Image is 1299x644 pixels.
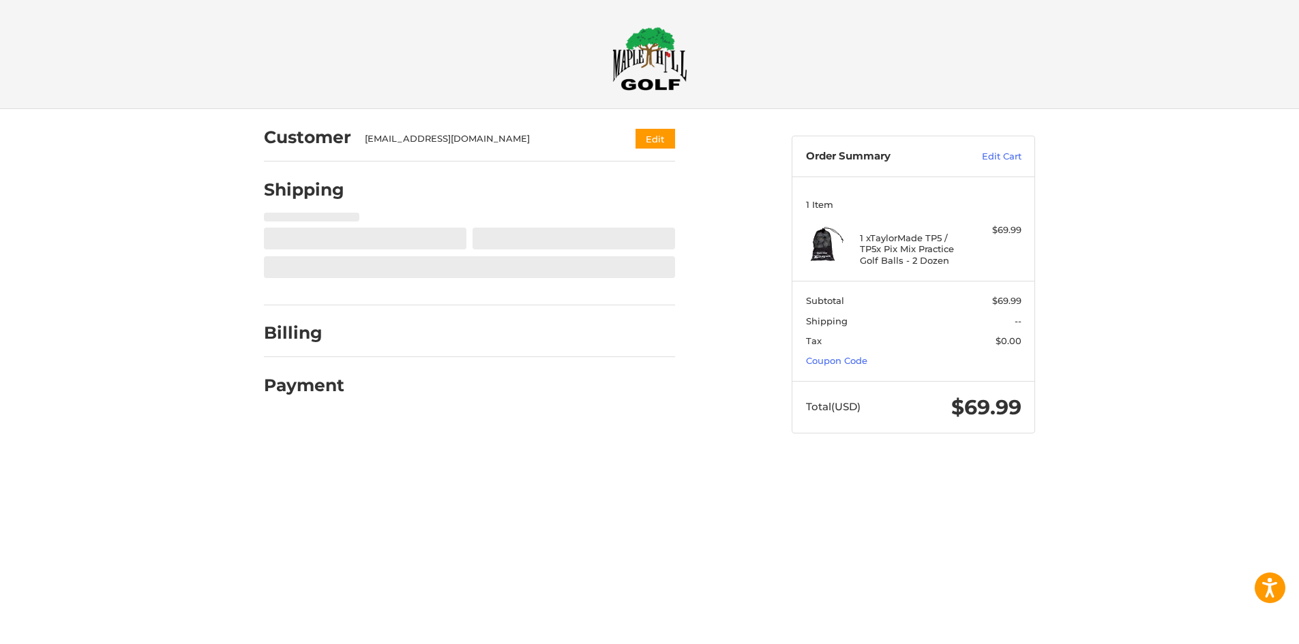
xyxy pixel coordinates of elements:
h2: Customer [264,127,351,148]
h2: Shipping [264,179,344,200]
span: Shipping [806,316,848,326]
img: Maple Hill Golf [612,27,687,91]
a: Coupon Code [806,355,867,366]
h3: 1 Item [806,199,1021,210]
a: Edit Cart [953,150,1021,164]
span: -- [1015,316,1021,326]
span: Total (USD) [806,400,861,413]
h2: Payment [264,375,344,396]
h4: 1 x TaylorMade TP5 / TP5x Pix Mix Practice Golf Balls - 2 Dozen [860,232,964,266]
h2: Billing [264,322,344,343]
span: $69.99 [951,395,1021,420]
span: Tax [806,335,822,346]
span: $69.99 [992,295,1021,306]
span: Subtotal [806,295,844,306]
h3: Order Summary [806,150,953,164]
span: $0.00 [996,335,1021,346]
div: $69.99 [968,224,1021,237]
div: [EMAIL_ADDRESS][DOMAIN_NAME] [365,132,610,146]
button: Edit [636,129,675,149]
